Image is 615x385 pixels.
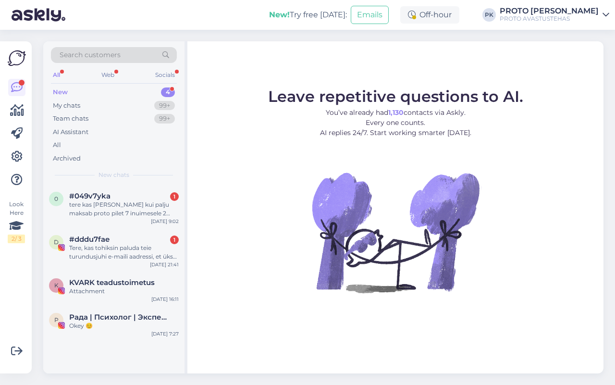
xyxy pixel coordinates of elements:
div: 1 [170,236,179,244]
div: New [53,87,68,97]
div: Look Here [8,200,25,243]
span: #049v7yka [69,192,111,200]
span: 0 [54,195,58,202]
span: Р [54,316,59,323]
div: Off-hour [400,6,459,24]
span: Search customers [60,50,121,60]
a: PROTO [PERSON_NAME]PROTO AVASTUSTEHAS [500,7,609,23]
b: 1,130 [388,108,404,117]
span: d [54,238,59,246]
div: PROTO [PERSON_NAME] [500,7,599,15]
div: Attachment [69,287,179,296]
div: AI Assistant [53,127,88,137]
div: Okey 😊 [69,322,179,330]
img: Askly Logo [8,49,26,67]
div: 99+ [154,114,175,124]
div: Tere, kas tohiksin paluda teie turundusjuhi e-maili aadressi, et üks koostööpakkumise idee teile ... [69,244,179,261]
div: 1 [170,192,179,201]
div: Web [99,69,116,81]
div: Team chats [53,114,88,124]
span: KVARK teadustoimetus [69,278,155,287]
div: [DATE] 9:02 [151,218,179,225]
img: No Chat active [309,146,482,319]
span: New chats [98,171,129,179]
div: tere kas [PERSON_NAME] kui palju maksab proto pilet 7 inuimesele 2 täiskasvanut ja 5 last [69,200,179,218]
button: Emails [351,6,389,24]
span: K [54,282,59,289]
div: PROTO AVASTUSTEHAS [500,15,599,23]
div: PK [482,8,496,22]
b: New! [269,10,290,19]
div: Socials [153,69,177,81]
div: All [51,69,62,81]
div: [DATE] 21:41 [150,261,179,268]
div: 2 / 3 [8,235,25,243]
div: My chats [53,101,80,111]
div: 99+ [154,101,175,111]
div: [DATE] 16:11 [151,296,179,303]
div: All [53,140,61,150]
div: Try free [DATE]: [269,9,347,21]
div: 4 [161,87,175,97]
span: Leave repetitive questions to AI. [268,87,523,106]
span: #dddu7fae [69,235,110,244]
span: Рада | Психолог | Эксперт по развитию детей [69,313,169,322]
div: Archived [53,154,81,163]
div: [DATE] 7:27 [151,330,179,337]
p: You’ve already had contacts via Askly. Every one counts. AI replies 24/7. Start working smarter [... [268,108,523,138]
